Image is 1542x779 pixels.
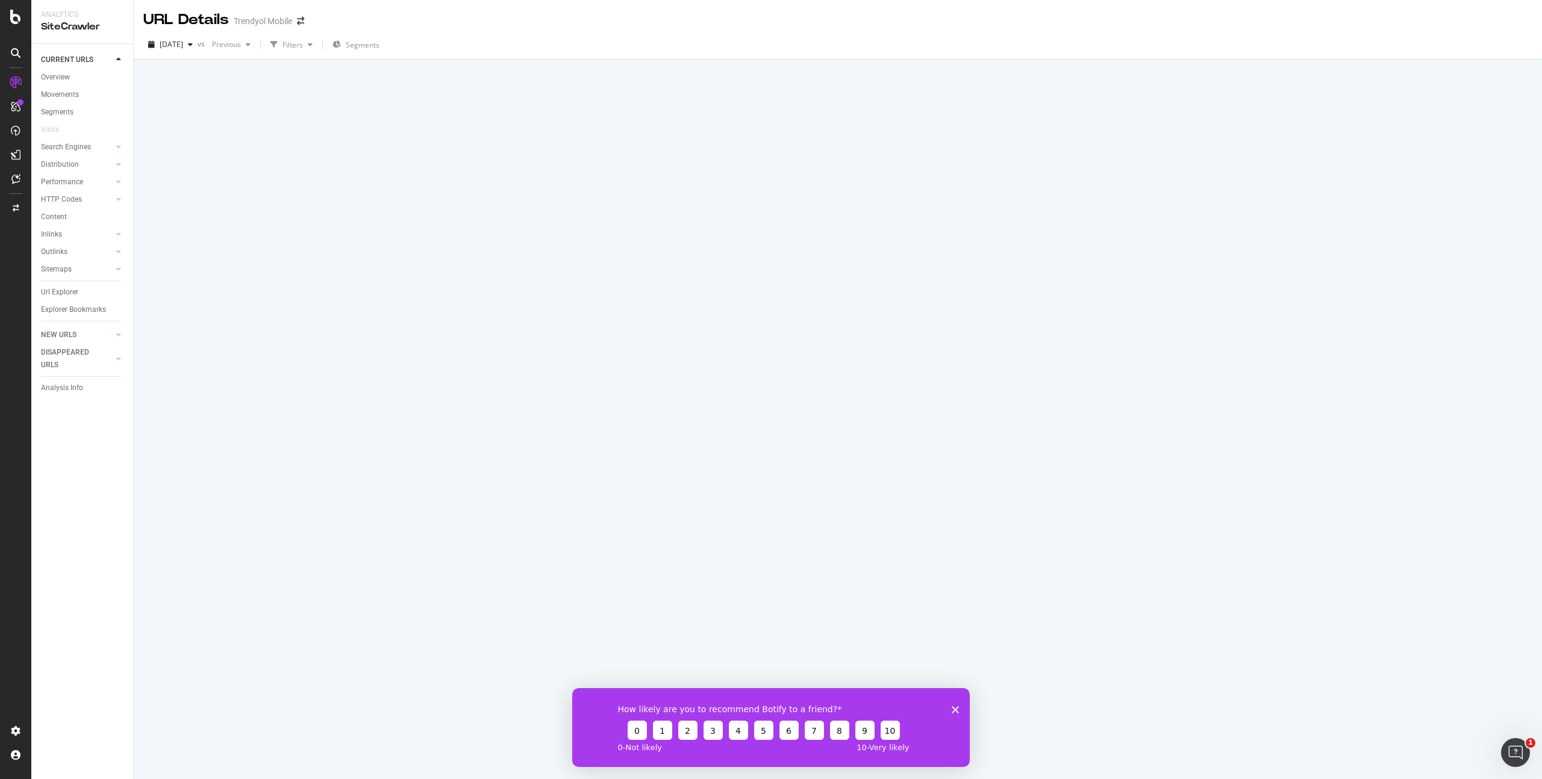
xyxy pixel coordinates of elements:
[234,15,292,27] div: Trendyol Mobile
[328,35,384,54] button: Segments
[41,382,125,394] a: Analysis Info
[41,54,93,66] div: CURRENT URLS
[41,286,78,299] div: Url Explorer
[41,211,67,223] div: Content
[41,88,79,101] div: Movements
[41,329,76,341] div: NEW URLS
[207,39,241,49] span: Previous
[41,329,113,341] a: NEW URLS
[41,176,113,188] a: Performance
[41,193,113,206] a: HTTP Codes
[41,54,113,66] a: CURRENT URLS
[41,158,79,171] div: Distribution
[41,141,91,154] div: Search Engines
[572,688,970,767] iframe: Survey from Botify
[41,346,102,371] div: DISAPPEARED URLS
[143,10,229,30] div: URL Details
[41,263,113,276] a: Sitemaps
[143,35,198,54] button: [DATE]
[41,246,113,258] a: Outlinks
[41,228,113,241] a: Inlinks
[1526,738,1535,748] span: 1
[266,35,317,54] button: Filters
[41,346,113,371] a: DISAPPEARED URLS
[41,10,123,20] div: Analytics
[41,123,59,136] div: Visits
[198,39,207,49] span: vs
[41,382,83,394] div: Analysis Info
[41,158,113,171] a: Distribution
[41,193,82,206] div: HTTP Codes
[41,263,72,276] div: Sitemaps
[282,40,303,50] div: Filters
[41,176,83,188] div: Performance
[41,246,67,258] div: Outlinks
[41,71,125,84] a: Overview
[41,106,73,119] div: Segments
[41,211,125,223] a: Content
[41,123,71,136] a: Visits
[41,286,125,299] a: Url Explorer
[41,141,113,154] a: Search Engines
[41,303,125,316] a: Explorer Bookmarks
[41,303,106,316] div: Explorer Bookmarks
[346,40,379,50] span: Segments
[41,71,70,84] div: Overview
[297,17,304,25] div: arrow-right-arrow-left
[160,39,183,49] span: 2025 Aug. 31st
[41,106,125,119] a: Segments
[41,88,125,101] a: Movements
[41,228,62,241] div: Inlinks
[41,20,123,34] div: SiteCrawler
[207,35,255,54] button: Previous
[1501,738,1530,767] iframe: Intercom live chat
